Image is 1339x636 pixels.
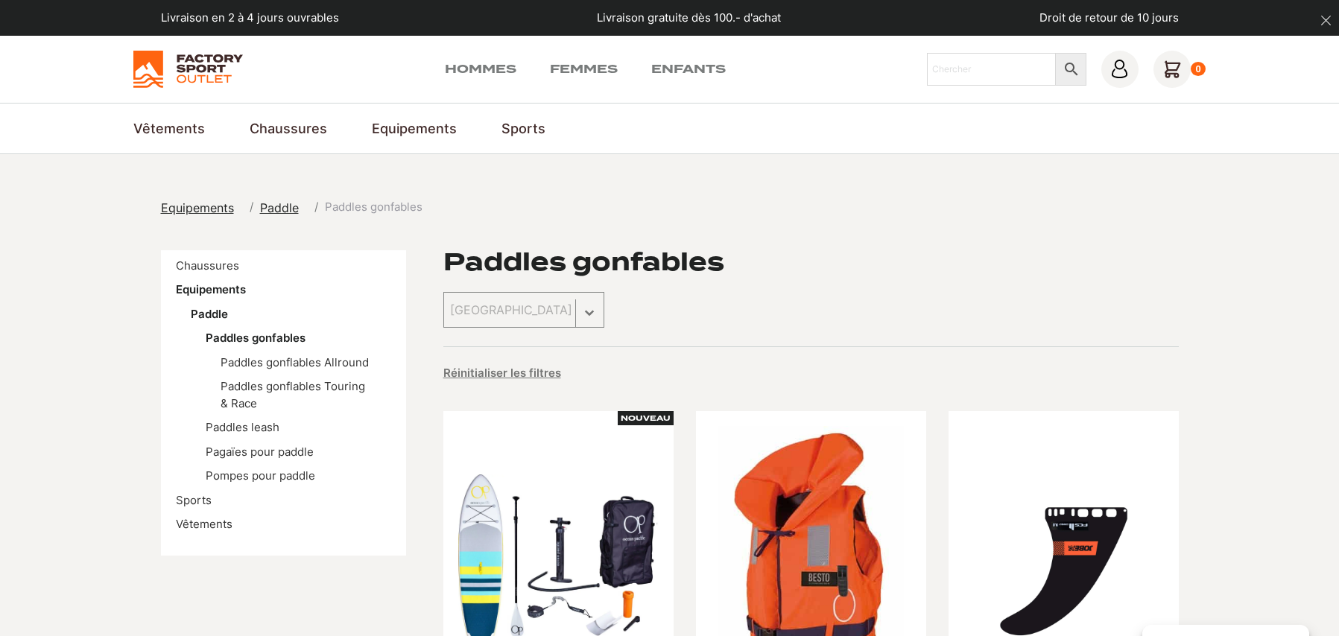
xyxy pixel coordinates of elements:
div: 0 [1191,62,1206,77]
input: Chercher [927,53,1056,86]
button: dismiss [1313,7,1339,34]
span: Paddles gonfables [325,199,422,216]
nav: breadcrumbs [161,199,422,217]
a: Sports [176,493,212,507]
a: Paddle [191,307,228,321]
a: Femmes [550,60,618,78]
img: Factory Sport Outlet [133,51,243,88]
p: Droit de retour de 10 jours [1039,10,1179,27]
a: Pompes pour paddle [206,468,315,483]
a: Equipements [161,199,243,217]
h1: Paddles gonfables [443,250,724,274]
a: Equipements [372,118,457,139]
a: Paddles gonflables Touring & Race [221,379,365,410]
a: Sports [501,118,545,139]
a: Paddles gonfables [206,331,306,345]
a: Hommes [445,60,516,78]
a: Chaussures [250,118,327,139]
span: Equipements [161,200,234,215]
p: Livraison en 2 à 4 jours ouvrables [161,10,339,27]
span: Paddle [260,200,299,215]
a: Pagaïes pour paddle [206,445,314,459]
a: Vêtements [176,517,232,531]
a: Enfants [651,60,726,78]
a: Chaussures [176,258,239,273]
a: Paddles gonflables Allround [221,355,369,369]
a: Vêtements [133,118,205,139]
p: Livraison gratuite dès 100.- d'achat [597,10,781,27]
a: Equipements [176,282,246,296]
a: Paddles leash [206,420,279,434]
a: Paddle [260,199,308,217]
